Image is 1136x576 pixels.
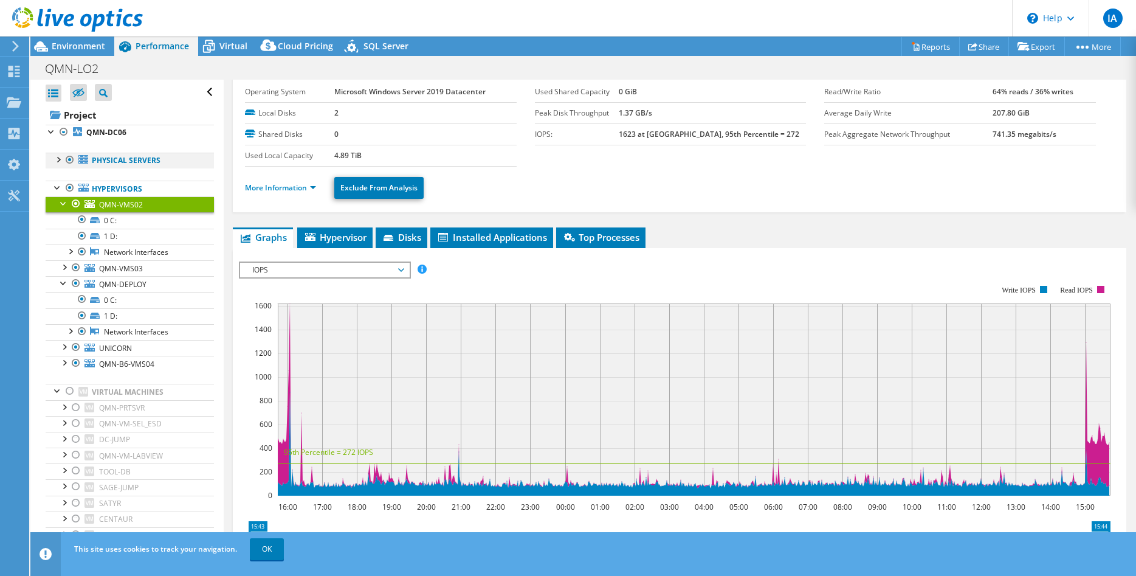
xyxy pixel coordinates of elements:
[255,300,272,311] text: 1600
[937,502,956,512] text: 11:00
[46,229,214,245] a: 1 D:
[334,129,339,139] b: 0
[99,403,145,413] span: QMN-PRTSVR
[99,451,163,461] span: QMN-VM-LABVIEW
[46,212,214,228] a: 0 C:
[334,108,339,118] b: 2
[74,544,237,554] span: This site uses cookies to track your navigation.
[993,86,1073,97] b: 64% reads / 36% writes
[99,418,162,429] span: QMN-VM-SEL_ESD
[99,434,130,445] span: DC-JUMP
[903,502,921,512] text: 10:00
[40,62,117,75] h1: QMN-LO2
[52,40,105,52] span: Environment
[799,502,818,512] text: 07:00
[993,108,1030,118] b: 207.80 GiB
[260,395,272,406] text: 800
[436,231,547,243] span: Installed Applications
[535,107,619,119] label: Peak Disk Throughput
[1002,286,1036,294] text: Write IOPS
[562,231,639,243] span: Top Processes
[255,372,272,382] text: 1000
[46,125,214,141] a: QMN-DC06
[46,276,214,292] a: QMN-DEPLOY
[46,292,214,308] a: 0 C:
[245,182,316,193] a: More Information
[250,538,284,560] a: OK
[521,502,540,512] text: 23:00
[993,129,1056,139] b: 741.35 megabits/s
[46,448,214,463] a: QMN-VM-LABVIEW
[363,40,408,52] span: SQL Server
[246,263,402,277] span: IOPS
[46,105,214,125] a: Project
[1008,37,1065,56] a: Export
[972,502,991,512] text: 12:00
[99,279,146,290] span: QMN-DEPLOY
[46,432,214,448] a: DC-JUMP
[824,128,993,141] label: Peak Aggregate Network Throughput
[452,502,470,512] text: 21:00
[284,447,373,457] text: 95th Percentile = 272 IOPS
[1103,9,1123,28] span: IA
[46,416,214,432] a: QMN-VM-SEL_ESD
[334,177,424,199] a: Exclude From Analysis
[625,502,644,512] text: 02:00
[619,86,637,97] b: 0 GiB
[99,482,139,493] span: SAGE-JUMP
[46,181,214,196] a: Hypervisors
[695,502,714,512] text: 04:00
[1061,286,1093,294] text: Read IOPS
[46,324,214,340] a: Network Interfaces
[239,231,287,243] span: Graphs
[99,467,131,477] span: TOOL-DB
[278,40,333,52] span: Cloud Pricing
[245,128,334,141] label: Shared Disks
[46,356,214,372] a: QMN-B6-VMS04
[86,127,126,137] b: QMN-DC06
[959,37,1009,56] a: Share
[99,514,133,524] span: CENTAUR
[313,502,332,512] text: 17:00
[486,502,505,512] text: 22:00
[99,530,125,541] span: SPHINX
[46,245,214,260] a: Network Interfaces
[303,231,367,243] span: Hypervisor
[382,231,421,243] span: Disks
[255,324,272,335] text: 1400
[136,40,189,52] span: Performance
[219,40,247,52] span: Virtual
[46,260,214,276] a: QMN-VMS03
[901,37,960,56] a: Reports
[1041,502,1060,512] text: 14:00
[260,467,272,477] text: 200
[1007,502,1025,512] text: 13:00
[535,86,619,98] label: Used Shared Capacity
[556,502,575,512] text: 00:00
[619,129,799,139] b: 1623 at [GEOGRAPHIC_DATA], 95th Percentile = 272
[99,498,121,508] span: SATYR
[729,502,748,512] text: 05:00
[824,107,993,119] label: Average Daily Write
[824,86,993,98] label: Read/Write Ratio
[46,527,214,543] a: SPHINX
[764,502,783,512] text: 06:00
[619,108,652,118] b: 1.37 GB/s
[1027,13,1038,24] svg: \n
[1076,502,1095,512] text: 15:00
[46,153,214,168] a: Physical Servers
[46,512,214,527] a: CENTAUR
[46,400,214,416] a: QMN-PRTSVR
[268,490,272,501] text: 0
[591,502,610,512] text: 01:00
[833,502,852,512] text: 08:00
[334,150,362,161] b: 4.89 TiB
[660,502,679,512] text: 03:00
[99,359,154,369] span: QMN-B6-VMS04
[260,419,272,429] text: 600
[46,496,214,512] a: SATYR
[46,196,214,212] a: QMN-VMS02
[99,263,143,274] span: QMN-VMS03
[46,384,214,400] a: Virtual Machines
[46,479,214,495] a: SAGE-JUMP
